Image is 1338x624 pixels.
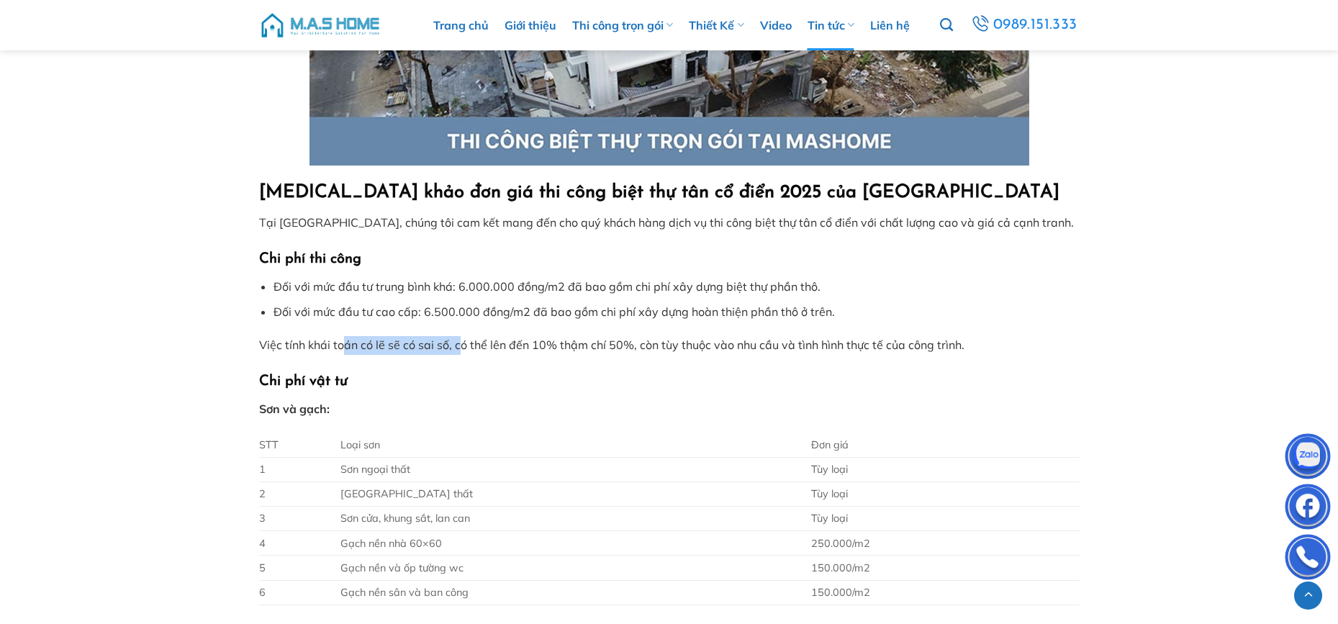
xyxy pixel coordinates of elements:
[259,507,335,531] td: 3
[259,580,335,605] td: 6
[340,537,442,550] span: Gạch nền nhà 60×60
[340,487,473,500] span: [GEOGRAPHIC_DATA] thất
[811,561,870,574] span: 150.000/m2
[1286,487,1329,530] img: Facebook
[992,12,1079,37] span: 0989.151.333
[811,512,848,525] span: Tùy loại
[259,531,335,556] td: 4
[259,458,335,482] td: 1
[340,512,470,525] span: Sơn cửa, khung sắt, lan can
[1286,437,1329,480] img: Zalo
[340,561,464,574] span: Gạch nền và ốp tường wc
[259,402,330,416] b: Sơn và gạch:
[259,482,335,507] td: 2
[967,12,1081,38] a: 0989.151.333
[259,252,361,266] b: Chi phí thi công
[259,438,279,451] span: STT
[259,214,1080,232] p: Tại [GEOGRAPHIC_DATA], chúng tôi cam kết mang đến cho quý khách hàng dịch vụ thi công biệt thự tâ...
[274,304,835,319] span: Đối với mức đầu tư cao cấp: 6.500.000 đồng/m2 đã bao gồm chi phí xây dựng hoàn thiện phần thô ở t...
[811,586,870,599] span: 150.000/m2
[811,487,848,500] span: Tùy loại
[340,586,469,599] span: Gạch nền sân và ban công
[259,556,335,580] td: 5
[811,537,870,550] span: 250.000/m2
[259,4,381,47] img: M.A.S HOME – Tổng Thầu Thiết Kế Và Xây Nhà Trọn Gói
[340,463,410,476] span: Sơn ngoại thất
[811,438,849,451] span: Đơn giá
[340,438,380,451] span: Loại sơn
[259,374,348,389] b: Chi phí vật tư
[1286,538,1329,581] img: Phone
[1294,582,1322,610] a: Lên đầu trang
[259,184,1059,202] b: [MEDICAL_DATA] khảo đơn giá thi công biệt thự tân cổ điển 2025 của [GEOGRAPHIC_DATA]
[940,10,953,40] a: Tìm kiếm
[259,338,964,352] span: Việc tính khái toán có lẽ sẽ có sai số, có thể lên đến 10% thậm chí 50%, còn tùy thuộc vào nhu cầ...
[274,279,821,294] span: Đối với mức đầu tư trung bình khá: 6.000.000 đồng/m2 đã bao gồm chi phí xây dựng biệt thự phần thô.
[811,463,848,476] span: Tùy loại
